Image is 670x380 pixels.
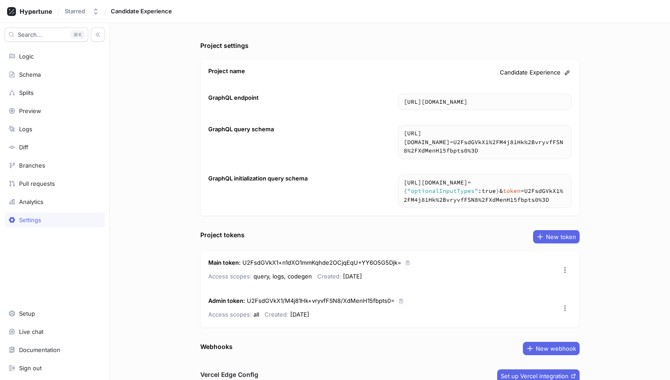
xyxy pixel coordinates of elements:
span: Candidate Experience [111,8,172,14]
div: Setup [19,310,35,317]
div: Webhooks [200,342,233,351]
textarea: [URL][DOMAIN_NAME] [398,125,571,159]
div: GraphQL query schema [208,125,274,134]
div: Splits [19,89,34,96]
div: GraphQL initialization query schema [208,174,308,183]
div: Project settings [200,41,249,50]
div: Preview [19,107,41,114]
div: Project tokens [200,230,245,239]
p: query, logs, codegen [208,271,312,282]
p: [DATE] [265,309,309,320]
textarea: https://[DOMAIN_NAME]/schema?body={"optionalInputTypes":true}&token=U2FsdGVkX1%2FM4j81Hk%2BvryvfF... [398,175,571,208]
button: New token [533,230,580,243]
span: Candidate Experience [500,68,561,77]
div: Documentation [19,346,60,353]
span: U2FsdGVkX1/M4j81Hk+vryvfFSN8/XdMenH15fbpts0= [247,297,395,304]
strong: Main token : [208,259,241,266]
textarea: [URL][DOMAIN_NAME] [398,94,571,110]
button: Starred [61,4,103,19]
div: Analytics [19,198,43,205]
p: all [208,309,259,320]
a: Documentation [4,342,105,357]
span: Search... [18,32,42,37]
span: Set up Vercel integration [501,373,569,379]
div: GraphQL endpoint [208,94,259,102]
div: Sign out [19,364,42,372]
div: K [70,30,84,39]
div: Starred [65,8,85,15]
span: New webhook [536,346,576,351]
div: Settings [19,216,41,223]
div: Pull requests [19,180,55,187]
span: New token [546,234,576,239]
div: Logs [19,125,32,133]
span: Created: [265,311,288,318]
button: New webhook [523,342,580,355]
div: Live chat [19,328,43,335]
div: Project name [208,67,245,76]
button: Search...K [4,27,88,42]
span: Access scopes: [208,273,252,280]
span: Access scopes: [208,311,252,318]
div: Branches [19,162,45,169]
div: Diff [19,144,28,151]
h3: Vercel Edge Config [200,370,258,379]
strong: Admin token : [208,297,245,304]
span: Created: [317,273,341,280]
p: [DATE] [317,271,362,282]
span: U2FsdGVkX1+n1dXO1mmKqhde2OCjqEqU+YY6O5G5Djk= [242,259,401,266]
div: Logic [19,53,34,60]
div: Schema [19,71,41,78]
